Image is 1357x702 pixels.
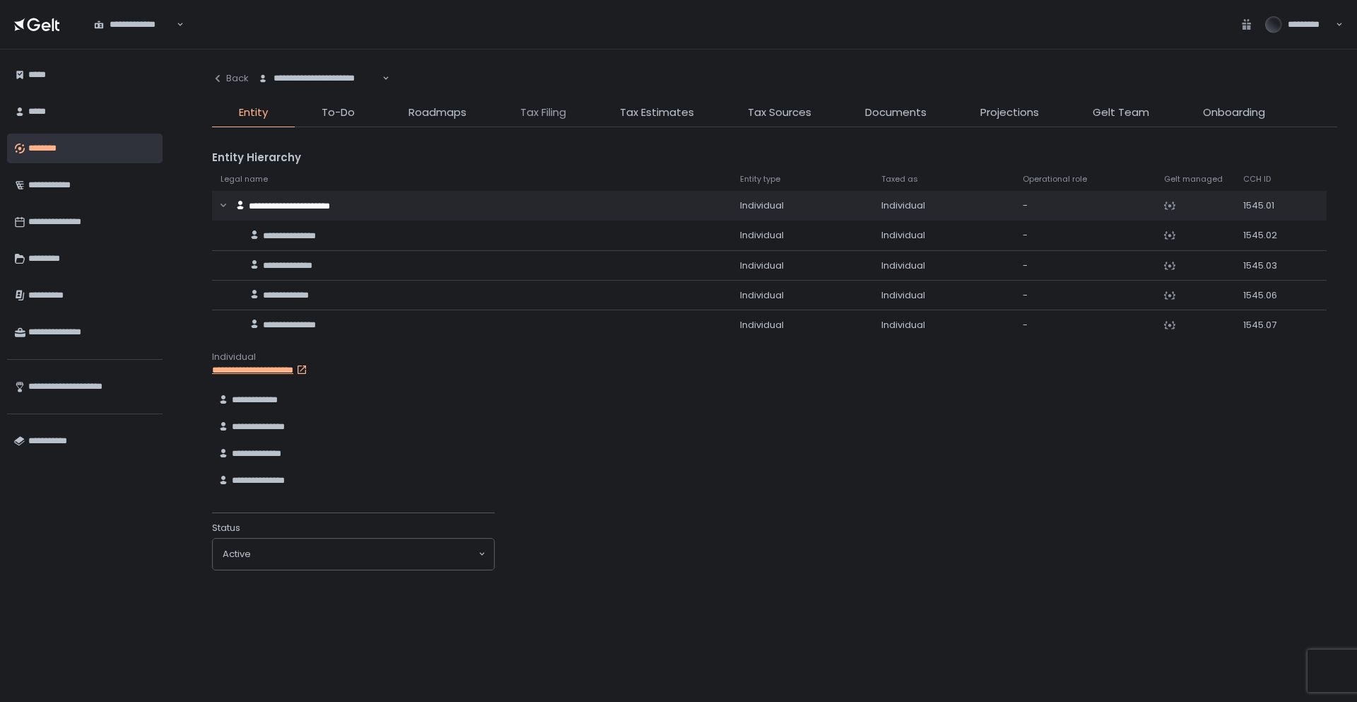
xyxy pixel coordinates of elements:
[212,351,1337,363] div: Individual
[251,547,477,561] input: Search for option
[223,548,251,561] span: active
[740,289,864,302] div: Individual
[322,105,355,121] span: To-Do
[380,71,381,86] input: Search for option
[740,319,864,332] div: Individual
[212,522,240,534] span: Status
[239,105,268,121] span: Entity
[1023,259,1147,272] div: -
[740,259,864,272] div: Individual
[881,229,1006,242] div: Individual
[1023,289,1147,302] div: -
[1243,319,1291,332] div: 1545.07
[1243,174,1271,185] span: CCH ID
[212,150,1337,166] div: Entity Hierarchy
[881,259,1006,272] div: Individual
[865,105,927,121] span: Documents
[1023,319,1147,332] div: -
[520,105,566,121] span: Tax Filing
[881,199,1006,212] div: Individual
[881,289,1006,302] div: Individual
[881,174,918,185] span: Taxed as
[1023,229,1147,242] div: -
[221,174,268,185] span: Legal name
[213,539,494,570] div: Search for option
[1243,229,1291,242] div: 1545.02
[1093,105,1149,121] span: Gelt Team
[740,199,864,212] div: Individual
[409,105,466,121] span: Roadmaps
[740,229,864,242] div: Individual
[1203,105,1265,121] span: Onboarding
[748,105,811,121] span: Tax Sources
[620,105,694,121] span: Tax Estimates
[740,174,780,185] span: Entity type
[1243,199,1291,212] div: 1545.01
[1023,174,1087,185] span: Operational role
[212,64,249,93] button: Back
[249,64,389,93] div: Search for option
[1243,289,1291,302] div: 1545.06
[980,105,1039,121] span: Projections
[85,10,184,40] div: Search for option
[1023,199,1147,212] div: -
[1243,259,1291,272] div: 1545.03
[881,319,1006,332] div: Individual
[1164,174,1223,185] span: Gelt managed
[212,72,249,85] div: Back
